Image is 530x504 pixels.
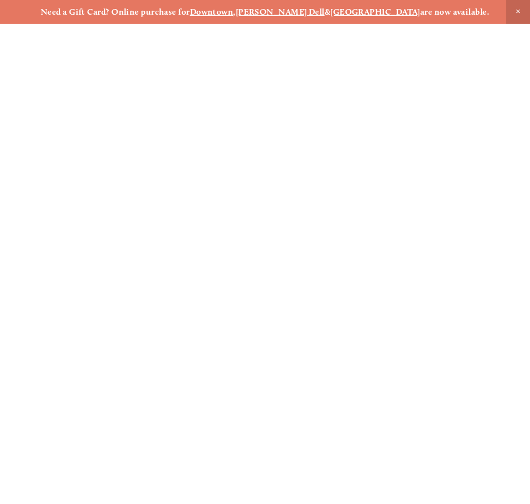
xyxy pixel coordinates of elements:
strong: Need a Gift Card? Online purchase for [41,7,190,17]
strong: , [233,7,235,17]
strong: & [325,7,330,17]
strong: are now available. [420,7,489,17]
a: [GEOGRAPHIC_DATA] [330,7,420,17]
a: Downtown [190,7,234,17]
a: [PERSON_NAME] Dell [236,7,325,17]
